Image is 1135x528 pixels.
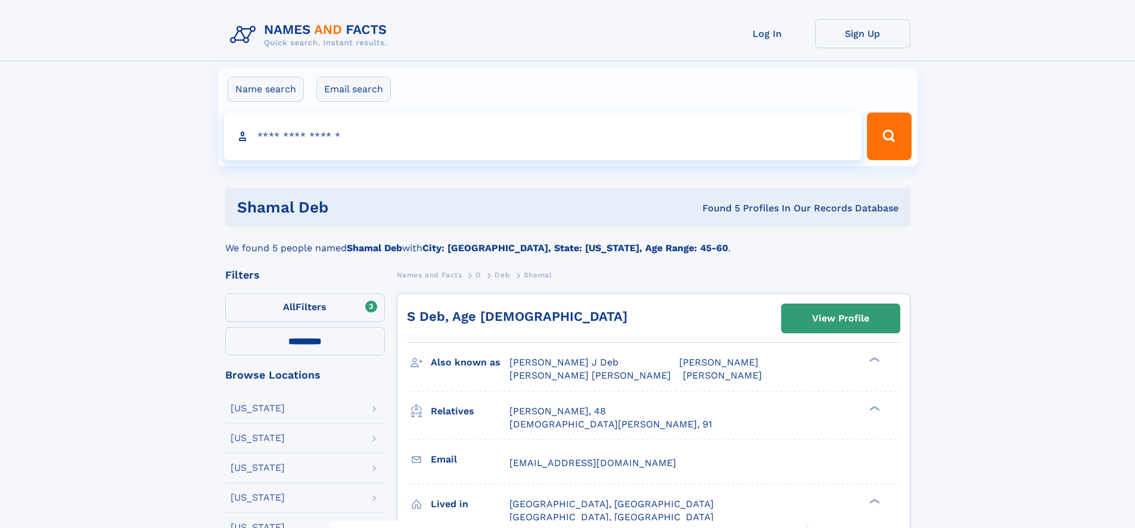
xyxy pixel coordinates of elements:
div: Found 5 Profiles In Our Records Database [515,202,898,215]
a: D [475,267,481,282]
span: [PERSON_NAME] [679,357,758,368]
span: [PERSON_NAME] J Deb [509,357,618,368]
div: ❯ [866,497,881,505]
a: Names and Facts [397,267,462,282]
div: [US_STATE] [231,463,285,473]
div: Browse Locations [225,370,385,380]
a: [DEMOGRAPHIC_DATA][PERSON_NAME], 91 [509,418,712,431]
div: ❯ [866,356,881,364]
span: All [283,301,296,313]
b: City: [GEOGRAPHIC_DATA], State: [US_STATE], Age Range: 45-60 [422,242,728,254]
span: Deb [495,271,510,279]
a: S Deb, Age [DEMOGRAPHIC_DATA] [407,309,627,324]
h1: Shamal Deb [237,200,515,215]
span: [EMAIL_ADDRESS][DOMAIN_NAME] [509,457,676,468]
h3: Lived in [431,494,509,514]
img: Logo Names and Facts [225,19,397,51]
div: Filters [225,270,385,280]
div: [US_STATE] [231,404,285,413]
span: [PERSON_NAME] [683,370,762,381]
h3: Relatives [431,401,509,421]
span: D [475,271,481,279]
a: Log In [720,19,815,48]
button: Search Button [867,113,911,160]
div: View Profile [812,305,869,332]
label: Filters [225,293,385,322]
div: [US_STATE] [231,493,285,502]
a: Sign Up [815,19,910,48]
b: Shamal Deb [347,242,402,254]
span: [GEOGRAPHIC_DATA], [GEOGRAPHIC_DATA] [509,511,714,523]
label: Name search [228,77,304,102]
div: We found 5 people named with . [225,227,910,255]
h3: Email [431,449,509,470]
span: [GEOGRAPHIC_DATA], [GEOGRAPHIC_DATA] [509,498,714,510]
span: Shamal [524,271,552,279]
input: search input [224,113,862,160]
div: [US_STATE] [231,433,285,443]
a: View Profile [782,304,900,333]
label: Email search [316,77,391,102]
div: ❯ [866,404,881,412]
h3: Also known as [431,352,509,373]
a: [PERSON_NAME], 48 [509,405,606,418]
a: Deb [495,267,510,282]
span: [PERSON_NAME] [PERSON_NAME] [509,370,671,381]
